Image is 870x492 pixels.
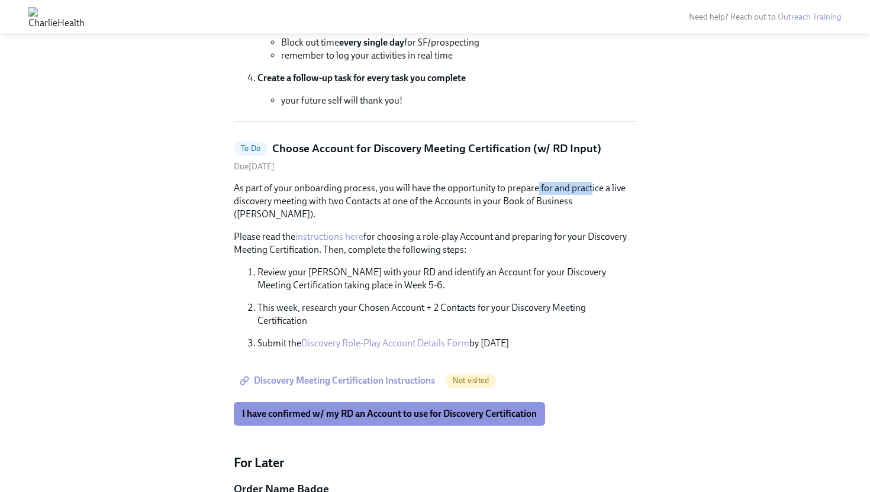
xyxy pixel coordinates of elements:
[28,7,85,26] img: CharlieHealth
[257,266,636,292] p: Review your [PERSON_NAME] with your RD and identify an Account for your Discovery Meeting Certifi...
[234,162,275,172] span: Thursday, August 14th 2025, 7:00 am
[234,369,443,393] a: Discovery Meeting Certification Instructions
[281,94,636,107] li: your future self will thank you!
[257,72,466,83] strong: Create a follow-up task for every task you complete
[234,144,268,153] span: To Do
[257,301,636,327] p: This week, research your Chosen Account + 2 Contacts for your Discovery Meeting Certification
[778,12,842,22] a: Outreach Training
[281,49,636,62] li: remember to log your activities in real time
[281,36,636,49] li: Block out time for SF/prospecting
[272,141,601,156] h5: Choose Account for Discovery Meeting Certification (w/ RD Input)
[689,12,842,22] span: Need help? Reach out to
[301,337,469,349] a: Discovery Role-Play Account Details Form
[446,376,496,385] span: Not visited
[242,408,537,420] span: I have confirmed w/ my RD an Account to use for Discovery Certification
[234,230,636,256] p: Please read the for choosing a role-play Account and preparing for your Discovery Meeting Certifi...
[234,402,545,426] button: I have confirmed w/ my RD an Account to use for Discovery Certification
[242,375,435,387] span: Discovery Meeting Certification Instructions
[257,337,636,350] p: Submit the by [DATE]
[234,454,636,472] h4: For Later
[234,141,636,172] a: To DoChoose Account for Discovery Meeting Certification (w/ RD Input)Due[DATE]
[339,37,404,48] strong: every single day
[234,182,636,221] p: As part of your onboarding process, you will have the opportunity to prepare for and practice a l...
[295,231,363,242] a: instructions here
